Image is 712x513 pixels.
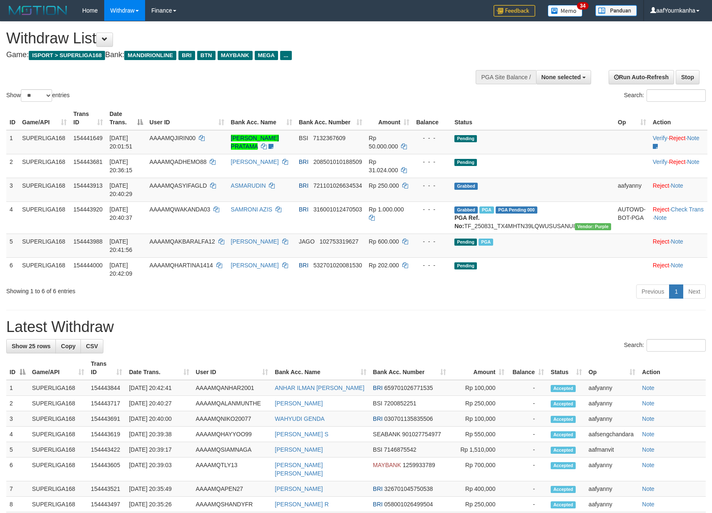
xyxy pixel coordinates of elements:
a: Reject [653,262,669,269]
span: BRI [299,182,308,189]
td: 154443691 [88,411,125,427]
span: [DATE] 20:42:09 [110,262,133,277]
span: Accepted [551,431,576,438]
td: 1 [6,130,19,154]
span: CSV [86,343,98,350]
td: 3 [6,178,19,201]
td: 154443844 [88,380,125,396]
a: [PERSON_NAME] [231,158,279,165]
span: MAYBANK [373,462,401,468]
td: [DATE] 20:40:00 [125,411,192,427]
td: [DATE] 20:39:17 [125,442,192,458]
span: Copy 1259933789 to clipboard [403,462,435,468]
a: [PERSON_NAME] [275,485,323,492]
a: [PERSON_NAME] S [275,431,328,438]
span: AAAAMQADHEMO88 [150,158,207,165]
td: SUPERLIGA168 [19,154,70,178]
td: - [508,380,547,396]
th: Trans ID: activate to sort column ascending [70,106,106,130]
a: Note [642,462,654,468]
td: - [508,411,547,427]
td: Rp 100,000 [449,380,508,396]
td: - [508,442,547,458]
td: · · [649,154,707,178]
th: User ID: activate to sort column ascending [193,356,272,380]
td: 5 [6,234,19,257]
span: [DATE] 20:36:15 [110,158,133,174]
td: aafyanny [585,396,639,411]
td: SUPERLIGA168 [29,427,88,442]
th: Status: activate to sort column ascending [547,356,585,380]
span: Grabbed [454,183,478,190]
th: Bank Acc. Name: activate to sort column ascending [228,106,296,130]
img: panduan.png [595,5,637,16]
a: Note [687,158,699,165]
span: Grabbed [454,206,478,214]
span: Copy 058001026499504 to clipboard [384,501,433,508]
span: [DATE] 20:40:37 [110,206,133,221]
th: Game/API: activate to sort column ascending [19,106,70,130]
td: AAAAMQALANMUNTHE [193,396,272,411]
td: AAAAMQTLY13 [193,458,272,481]
span: [DATE] 20:40:29 [110,182,133,197]
td: AAAAMQSHANDYFR [193,497,272,512]
td: aafyanny [585,458,639,481]
span: AAAAMQASYIFAGLD [150,182,207,189]
th: Bank Acc. Number: activate to sort column ascending [296,106,366,130]
span: Rp 600.000 [369,238,399,245]
a: Stop [676,70,699,84]
a: Note [642,385,654,391]
div: - - - [416,181,448,190]
span: [DATE] 20:41:56 [110,238,133,253]
span: Copy 102753319627 to clipboard [320,238,359,245]
a: [PERSON_NAME] [231,262,279,269]
th: Date Trans.: activate to sort column ascending [125,356,192,380]
td: [DATE] 20:42:41 [125,380,192,396]
span: Marked by aafsengchandara [479,206,494,214]
td: 2 [6,396,29,411]
td: 4 [6,201,19,234]
span: Copy 7200852251 to clipboard [384,400,416,407]
span: Accepted [551,400,576,407]
span: Copy 208501010188509 to clipboard [313,158,362,165]
th: Status [451,106,614,130]
span: BSI [299,135,308,141]
td: TF_250831_TX4MHTN39LQWUSUSANUI [451,201,614,234]
td: - [508,427,547,442]
span: MEGA [255,51,278,60]
div: - - - [416,158,448,166]
span: ... [280,51,291,60]
td: 2 [6,154,19,178]
span: BRI [299,206,308,213]
span: Pending [454,239,477,246]
td: AAAAMQAPEN27 [193,481,272,497]
td: aafyanny [614,178,649,201]
a: 1 [669,284,683,299]
span: BRI [373,485,383,492]
img: MOTION_logo.png [6,4,70,17]
td: aafyanny [585,497,639,512]
td: SUPERLIGA168 [29,497,88,512]
td: SUPERLIGA168 [29,380,88,396]
th: User ID: activate to sort column ascending [146,106,228,130]
th: Balance: activate to sort column ascending [508,356,547,380]
a: Copy [55,339,81,353]
span: JAGO [299,238,315,245]
span: ISPORT > SUPERLIGA168 [29,51,105,60]
th: Op: activate to sort column ascending [614,106,649,130]
a: Note [642,431,654,438]
span: Show 25 rows [12,343,50,350]
th: Amount: activate to sort column ascending [366,106,413,130]
a: CSV [80,339,103,353]
a: ASMARUDIN [231,182,266,189]
td: - [508,396,547,411]
th: Bank Acc. Name: activate to sort column ascending [271,356,369,380]
td: 154443605 [88,458,125,481]
span: BRI [373,415,383,422]
th: Action [639,356,706,380]
span: Pending [454,262,477,269]
a: Show 25 rows [6,339,56,353]
span: Copy 7146875542 to clipboard [384,446,416,453]
td: · · [649,130,707,154]
th: Amount: activate to sort column ascending [449,356,508,380]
